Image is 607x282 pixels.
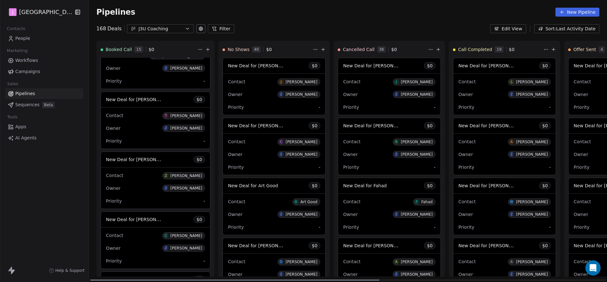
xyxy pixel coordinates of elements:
span: $ 0 [542,242,548,249]
div: [PERSON_NAME] [286,212,317,217]
div: [PERSON_NAME] [516,200,548,204]
span: Contact [458,199,476,204]
div: Cancelled Call38$0 [338,41,427,58]
span: No Shows [228,46,250,53]
span: Priority [228,225,244,230]
span: Owner [343,272,358,277]
span: Priority [458,225,474,230]
div: [PERSON_NAME] [516,260,548,264]
span: $ 0 [542,63,548,69]
span: $ 0 [427,242,433,249]
div: [PERSON_NAME] [401,152,433,157]
span: Booked Call [106,46,132,53]
div: Fahad [421,200,433,204]
div: Z [165,173,167,178]
div: Z [280,92,282,97]
span: New Deal for Fahad [343,183,387,188]
span: Contact [106,173,123,178]
button: Edit View [490,24,526,33]
div: [PERSON_NAME] [401,140,433,144]
span: People [15,35,30,42]
span: Priority [343,225,359,230]
div: Booked Call15$0 [101,41,196,58]
span: $ 0 [427,63,433,69]
span: Deals [107,25,122,33]
div: Art Good [300,200,318,204]
span: Contact [106,233,123,238]
span: Priority [343,105,359,110]
div: [PERSON_NAME] [516,80,548,84]
span: $ 0 [266,46,272,53]
div: J [281,79,282,85]
span: $ 0 [391,46,397,53]
div: New Deal for [PERSON_NAME]$0ContactT[PERSON_NAME]OwnerZ[PERSON_NAME]Priority- [101,92,210,149]
span: New Deal for [PERSON_NAME] [343,242,410,249]
span: Owner [343,92,358,97]
div: Z [395,152,398,157]
span: Contact [458,139,476,144]
span: New Deal for [PERSON_NAME] [343,63,410,69]
span: - [549,164,551,170]
span: - [549,104,551,110]
span: Priority [343,165,359,170]
span: $ 0 [196,96,202,103]
div: [PERSON_NAME] [516,212,548,217]
span: $ 0 [196,156,202,163]
span: New Deal for [PERSON_NAME] [106,216,173,222]
span: - [203,78,205,84]
div: [PERSON_NAME] [286,80,317,84]
a: Pipelines [5,88,83,99]
span: Owner [106,246,121,251]
span: Owner [106,126,121,131]
span: New Deal for [PERSON_NAME] [343,122,410,129]
span: $ 0 [427,122,433,129]
span: Contact [106,53,123,58]
span: Owner [574,212,588,217]
span: New Deal for Art Good [228,183,278,188]
div: Z [280,272,282,277]
span: Beta [42,102,55,108]
div: [PERSON_NAME] [516,152,548,157]
span: - [319,104,320,110]
span: Contact [228,259,245,264]
span: Priority [574,225,589,230]
span: Contact [228,79,245,84]
div: [PERSON_NAME] [286,272,317,277]
span: New Deal for [PERSON_NAME] [458,242,526,249]
span: Owner [228,272,243,277]
span: - [203,198,205,204]
div: Z [511,272,513,277]
span: Priority [458,165,474,170]
span: [GEOGRAPHIC_DATA] [19,8,73,16]
div: New Deal for [PERSON_NAME]$0ContactR[PERSON_NAME]OwnerZ[PERSON_NAME]Priority- [338,118,441,175]
span: Priority [228,165,244,170]
div: [PERSON_NAME] [286,152,317,157]
span: Pipelines [96,8,135,17]
div: [PERSON_NAME] [170,126,202,130]
span: J [12,9,13,15]
span: Tools [4,112,20,122]
span: Priority [228,105,244,110]
div: Open Intercom Messenger [585,260,601,276]
span: New Deal for [PERSON_NAME] [458,63,526,69]
span: - [434,224,435,230]
span: Offer Sent [573,46,596,53]
div: W [510,199,513,204]
span: New Deal for [PERSON_NAME] [106,156,173,162]
div: New Deal for Art Good$0ContactAArt GoodOwnerZ[PERSON_NAME]Priority- [222,178,326,235]
div: Call Completed19$0 [453,41,542,58]
span: Contact [343,79,360,84]
div: New Deal for [PERSON_NAME]$0ContactA[PERSON_NAME]OwnerZ[PERSON_NAME]Priority- [453,118,556,175]
span: $ 0 [509,46,515,53]
a: Help & Support [49,268,85,273]
span: Priority [106,138,122,144]
div: Z [511,152,513,157]
div: [PERSON_NAME] [170,186,202,190]
span: Contact [574,139,591,144]
span: Campaigns [15,68,40,75]
span: Call Completed [458,46,492,53]
div: L [511,79,512,85]
div: [PERSON_NAME] [401,92,433,97]
div: C [280,139,282,145]
span: Owner [458,92,473,97]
